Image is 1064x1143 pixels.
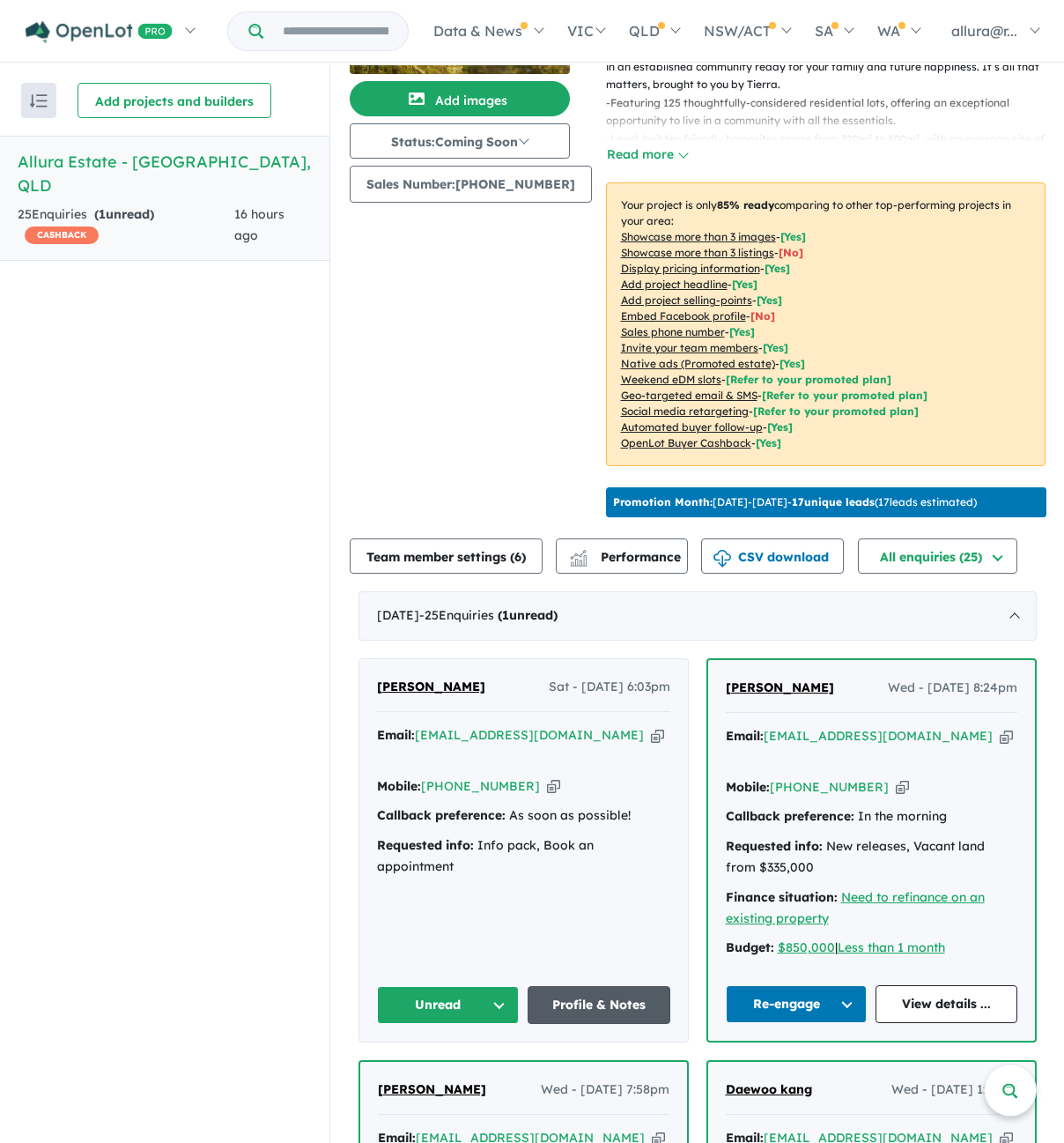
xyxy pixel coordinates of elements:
[780,230,806,243] span: [ Yes ]
[350,166,592,203] button: Sales Number:[PHONE_NUMBER]
[756,436,781,449] span: [Yes]
[770,779,889,795] a: [PHONE_NUMBER]
[78,83,271,118] button: Add projects and builders
[556,538,688,574] button: Performance
[570,555,587,567] img: bar-chart.svg
[779,246,803,259] span: [ No ]
[726,838,823,854] strong: Requested info:
[502,607,509,623] span: 1
[358,591,1037,641] div: [DATE]
[621,325,725,338] u: Sales phone number
[726,889,985,926] a: Need to refinance on an existing property
[621,309,746,323] u: Embed Facebook profile
[377,677,485,698] a: [PERSON_NAME]
[726,1081,812,1097] span: Daewoo kang
[792,495,875,508] b: 17 unique leads
[765,262,790,275] span: [ Yes ]
[514,549,521,565] span: 6
[780,357,805,370] span: [Yes]
[621,278,728,291] u: Add project headline
[726,938,1017,959] div: |
[621,405,749,418] u: Social media retargeting
[726,779,770,795] strong: Mobile:
[767,420,793,434] span: [Yes]
[377,986,520,1024] button: Unread
[726,1080,812,1101] a: Daewoo kang
[613,494,977,510] p: [DATE] - [DATE] - ( 17 leads estimated)
[621,293,752,307] u: Add project selling-points
[421,778,540,794] a: [PHONE_NUMBER]
[606,145,689,165] button: Read more
[606,41,1060,94] p: - Allura brings together affordable, builder-friendly homesites and modern must-haves in an estab...
[378,1081,486,1097] span: [PERSON_NAME]
[726,939,774,955] strong: Budget:
[350,81,570,116] button: Add images
[701,538,844,574] button: CSV download
[377,837,474,853] strong: Requested info:
[606,94,1060,130] p: - Featuring 125 thoughtfully-considered residential lots, offering an exceptional opportunity to ...
[838,939,945,955] a: Less than 1 month
[415,727,644,743] a: [EMAIL_ADDRESS][DOMAIN_NAME]
[726,728,764,744] strong: Email:
[750,309,775,323] span: [ No ]
[726,808,854,824] strong: Callback preference:
[30,94,48,108] img: sort.svg
[762,389,927,402] span: [Refer to your promoted plan]
[528,986,670,1024] a: Profile & Notes
[621,357,775,370] u: Native ads (Promoted estate)
[547,777,560,796] button: Copy
[651,726,664,745] button: Copy
[726,985,868,1023] button: Re-engage
[726,806,1017,828] div: In the morning
[570,550,586,560] img: line-chart.svg
[234,206,284,243] span: 16 hours ago
[858,538,1017,574] button: All enquiries (25)
[378,1080,486,1101] a: [PERSON_NAME]
[541,1080,669,1101] span: Wed - [DATE] 7:58pm
[377,778,421,794] strong: Mobile:
[377,835,670,878] div: Info pack, Book an appointment
[621,420,763,434] u: Automated buyer follow-up
[764,728,993,744] a: [EMAIL_ADDRESS][DOMAIN_NAME]
[99,206,106,222] span: 1
[573,549,681,565] span: Performance
[888,678,1017,699] span: Wed - [DATE] 8:24pm
[26,21,173,43] img: Openlot PRO Logo White
[94,206,154,222] strong: ( unread)
[377,805,670,827] div: As soon as possible!
[18,150,312,197] h5: Allura Estate - [GEOGRAPHIC_DATA] , QLD
[377,727,415,743] strong: Email:
[891,1080,1017,1101] span: Wed - [DATE] 1:33am
[350,538,543,574] button: Team member settings (6)
[1000,727,1013,746] button: Copy
[621,341,758,354] u: Invite your team members
[621,436,751,449] u: OpenLot Buyer Cashback
[377,807,506,823] strong: Callback preference:
[621,230,776,243] u: Showcase more than 3 images
[763,341,788,354] span: [ Yes ]
[25,226,99,244] span: CASHBACK
[726,678,834,699] a: [PERSON_NAME]
[729,325,755,338] span: [ Yes ]
[621,389,757,402] u: Geo-targeted email & SMS
[726,836,1017,879] div: New releases, Vacant land from $335,000
[621,262,760,275] u: Display pricing information
[713,550,731,568] img: download icon
[876,985,1017,1023] a: View details ...
[613,495,713,508] b: Promotion Month:
[753,405,919,418] span: [Refer to your promoted plan]
[896,778,909,797] button: Copy
[350,123,570,159] button: Status:Coming Soon
[549,677,670,698] span: Sat - [DATE] 6:03pm
[498,607,558,623] strong: ( unread)
[419,607,558,623] span: - 25 Enquir ies
[606,182,1046,466] p: Your project is only comparing to other top-performing projects in your area: - - - - - - - - - -...
[717,198,774,212] b: 85 % ready
[377,679,485,694] span: [PERSON_NAME]
[778,939,835,955] a: $850,000
[621,373,721,386] u: Weekend eDM slots
[757,293,782,307] span: [ Yes ]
